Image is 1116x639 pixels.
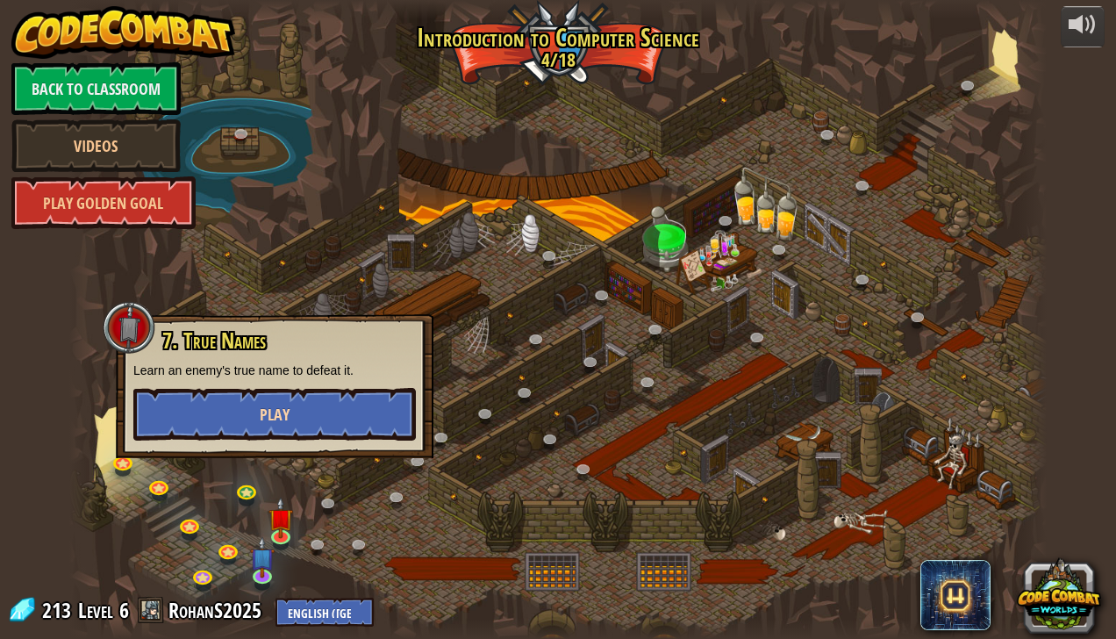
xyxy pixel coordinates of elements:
span: Level [78,596,113,625]
a: RohanS2025 [168,596,267,624]
span: Play [260,404,290,426]
a: Back to Classroom [11,62,181,115]
button: Adjust volume [1061,6,1105,47]
img: level-banner-unstarted.png [268,497,293,539]
img: CodeCombat - Learn how to code by playing a game [11,6,236,59]
span: 6 [119,596,129,624]
span: 7. True Names [162,326,266,355]
button: Play [133,388,416,441]
img: level-banner-unstarted-subscriber.png [250,536,275,578]
a: Videos [11,119,181,172]
a: Play Golden Goal [11,176,196,229]
p: Learn an enemy's true name to defeat it. [133,362,416,379]
span: 213 [42,596,76,624]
